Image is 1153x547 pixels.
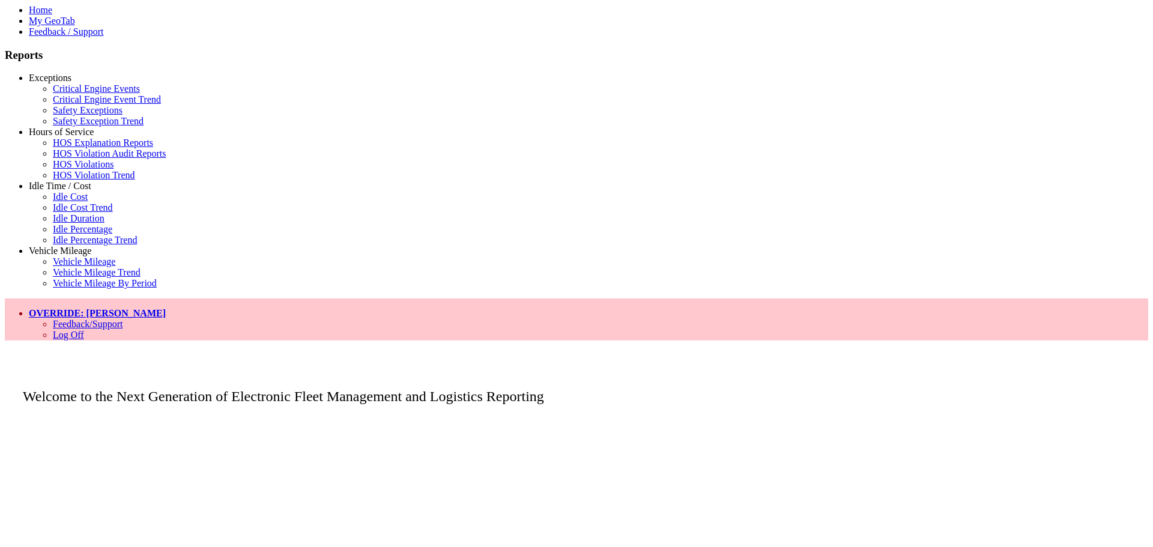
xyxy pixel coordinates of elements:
[5,370,1148,405] p: Welcome to the Next Generation of Electronic Fleet Management and Logistics Reporting
[53,138,153,148] a: HOS Explanation Reports
[53,213,104,223] a: Idle Duration
[53,159,113,169] a: HOS Violations
[53,256,115,267] a: Vehicle Mileage
[53,192,88,202] a: Idle Cost
[53,235,137,245] a: Idle Percentage Trend
[29,5,52,15] a: Home
[29,181,91,191] a: Idle Time / Cost
[29,16,75,26] a: My GeoTab
[29,73,71,83] a: Exceptions
[53,330,84,340] a: Log Off
[53,202,113,213] a: Idle Cost Trend
[29,127,94,137] a: Hours of Service
[53,267,141,277] a: Vehicle Mileage Trend
[53,170,135,180] a: HOS Violation Trend
[53,94,161,104] a: Critical Engine Event Trend
[29,26,103,37] a: Feedback / Support
[53,148,166,159] a: HOS Violation Audit Reports
[53,319,123,329] a: Feedback/Support
[53,105,123,115] a: Safety Exceptions
[5,49,1148,62] h3: Reports
[29,308,166,318] a: OVERRIDE: [PERSON_NAME]
[53,278,157,288] a: Vehicle Mileage By Period
[53,116,144,126] a: Safety Exception Trend
[53,83,140,94] a: Critical Engine Events
[53,224,112,234] a: Idle Percentage
[29,246,91,256] a: Vehicle Mileage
